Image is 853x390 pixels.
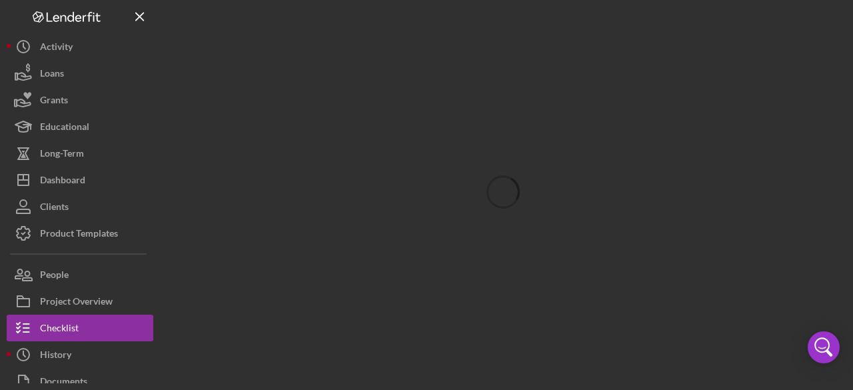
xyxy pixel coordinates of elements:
div: Checklist [40,315,79,345]
div: Project Overview [40,288,113,318]
button: Educational [7,113,153,140]
button: Checklist [7,315,153,341]
button: People [7,261,153,288]
button: Dashboard [7,167,153,193]
button: Project Overview [7,288,153,315]
div: Clients [40,193,69,223]
button: Long-Term [7,140,153,167]
button: History [7,341,153,368]
div: Dashboard [40,167,85,197]
div: Educational [40,113,89,143]
div: History [40,341,71,371]
div: People [40,261,69,291]
button: Activity [7,33,153,60]
button: Grants [7,87,153,113]
button: Loans [7,60,153,87]
div: Open Intercom Messenger [808,331,840,363]
div: Activity [40,33,73,63]
div: Grants [40,87,68,117]
div: Loans [40,60,64,90]
button: Product Templates [7,220,153,247]
div: Long-Term [40,140,84,170]
button: Clients [7,193,153,220]
div: Product Templates [40,220,118,250]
